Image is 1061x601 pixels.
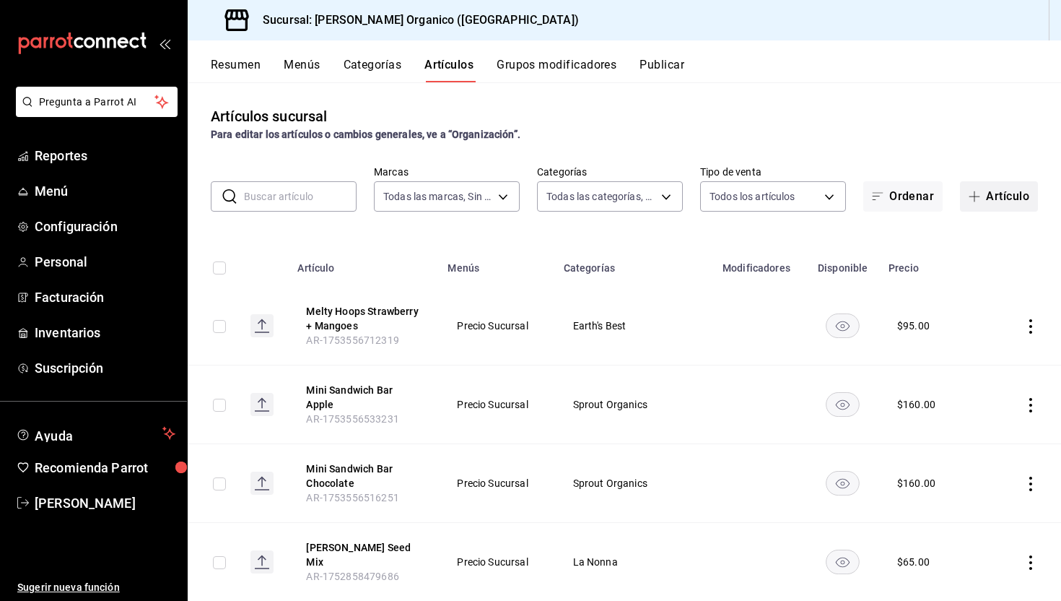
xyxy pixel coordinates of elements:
h3: Sucursal: [PERSON_NAME] Organico ([GEOGRAPHIC_DATA]) [251,12,579,29]
button: Resumen [211,58,261,82]
button: availability-product [826,392,860,417]
button: Ordenar [863,181,943,212]
button: actions [1023,319,1038,334]
th: Artículo [289,241,439,287]
button: Menús [284,58,320,82]
button: actions [1023,555,1038,570]
button: Artículos [424,58,473,82]
span: Personal [35,252,175,272]
button: open_drawer_menu [159,38,170,49]
span: Recomienda Parrot [35,458,175,477]
label: Tipo de venta [700,167,846,177]
span: Todos los artículos [709,189,795,204]
input: Buscar artículo [244,182,357,211]
label: Categorías [537,167,683,177]
button: actions [1023,477,1038,491]
span: Menú [35,181,175,201]
span: Reportes [35,146,175,165]
span: Precio Sucursal [457,478,536,488]
span: Sprout Organics [573,478,696,488]
strong: Para editar los artículos o cambios generales, ve a “Organización”. [211,129,520,140]
button: Pregunta a Parrot AI [16,87,178,117]
button: Publicar [639,58,684,82]
button: Artículo [960,181,1038,212]
span: [PERSON_NAME] [35,493,175,513]
button: Categorías [344,58,402,82]
span: Sugerir nueva función [17,580,175,595]
div: $ 95.00 [897,319,930,333]
a: Pregunta a Parrot AI [10,105,178,120]
button: availability-product [826,471,860,496]
span: La Nonna [573,557,696,567]
div: $ 65.00 [897,555,930,569]
label: Marcas [374,167,520,177]
span: AR-1753556516251 [306,492,398,503]
th: Categorías [555,241,714,287]
button: edit-product-location [306,540,422,569]
span: Precio Sucursal [457,399,536,410]
button: availability-product [826,314,860,338]
div: $ 160.00 [897,476,935,490]
span: Configuración [35,217,175,236]
div: $ 160.00 [897,397,935,412]
th: Modificadores [714,241,805,287]
span: Sprout Organics [573,399,696,410]
span: Precio Sucursal [457,321,536,331]
span: Ayuda [35,425,157,442]
span: Precio Sucursal [457,557,536,567]
th: Menús [439,241,554,287]
th: Disponible [805,241,880,287]
span: Suscripción [35,358,175,378]
span: Todas las categorías, Sin categoría [546,189,656,204]
button: Grupos modificadores [497,58,616,82]
div: Artículos sucursal [211,105,327,127]
button: edit-product-location [306,462,422,490]
div: navigation tabs [211,58,1061,82]
span: AR-1752858479686 [306,571,398,582]
span: Inventarios [35,323,175,342]
span: Facturación [35,287,175,307]
button: actions [1023,398,1038,412]
th: Precio [880,241,1002,287]
span: Earth's Best [573,321,696,331]
button: edit-product-location [306,383,422,412]
button: availability-product [826,550,860,574]
span: AR-1753556533231 [306,413,398,425]
span: Pregunta a Parrot AI [39,95,155,110]
span: Todas las marcas, Sin marca [383,189,493,204]
span: AR-1753556712319 [306,334,398,346]
button: edit-product-location [306,304,422,333]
